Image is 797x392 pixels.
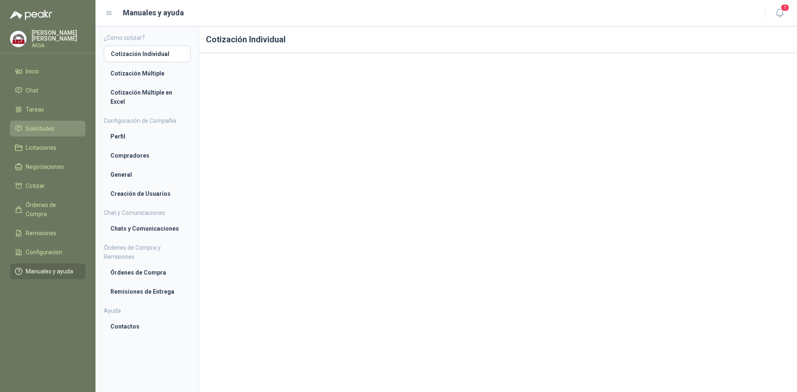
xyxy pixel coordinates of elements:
a: Tareas [10,102,86,117]
h4: Configuración de Compañía [104,116,191,125]
a: Solicitudes [10,121,86,136]
span: 1 [780,4,790,12]
span: Manuales y ayuda [26,267,73,276]
a: Creación de Usuarios [104,186,191,202]
h1: Cotización Individual [199,27,797,53]
li: Cotización Individual [111,49,183,58]
a: Cotizar [10,178,86,194]
span: Negociaciones [26,162,64,171]
li: Remisiones de Entrega [110,287,184,296]
span: Tareas [26,105,44,114]
h1: Manuales y ayuda [123,7,184,19]
li: Perfil [110,132,184,141]
span: Cotizar [26,181,45,190]
h4: Órdenes de Compra y Remisiones [104,243,191,261]
iframe: 953374dfa75b41f38925b712e2491bfd [206,60,790,387]
h4: ¿Cómo cotizar? [104,33,191,42]
a: Perfil [104,129,191,144]
img: Company Logo [10,31,26,47]
a: Órdenes de Compra [10,197,86,222]
span: Licitaciones [26,143,56,152]
li: Chats y Comunicaciones [110,224,184,233]
li: Compradores [110,151,184,160]
button: 1 [772,6,787,21]
h4: Chat y Comunicaciones [104,208,191,217]
a: Contactos [104,319,191,334]
li: General [110,170,184,179]
a: Remisiones de Entrega [104,284,191,299]
li: Cotización Múltiple en Excel [110,88,184,106]
a: Cotización Múltiple en Excel [104,85,191,110]
span: Solicitudes [26,124,54,133]
a: Configuración [10,244,86,260]
a: Cotización Individual [104,46,191,62]
p: ARSA [32,43,86,48]
li: Creación de Usuarios [110,189,184,198]
h4: Ayuda [104,306,191,315]
li: Órdenes de Compra [110,268,184,277]
a: Chats y Comunicaciones [104,221,191,236]
span: Configuración [26,248,62,257]
span: Chat [26,86,38,95]
a: General [104,167,191,183]
a: Cotización Múltiple [104,66,191,81]
span: Inicio [26,67,39,76]
a: Licitaciones [10,140,86,156]
li: Cotización Múltiple [110,69,184,78]
img: Logo peakr [10,10,52,20]
p: [PERSON_NAME] [PERSON_NAME] [32,30,86,41]
a: Compradores [104,148,191,163]
a: Inicio [10,63,86,79]
a: Chat [10,83,86,98]
span: Órdenes de Compra [26,200,78,219]
span: Remisiones [26,229,56,238]
a: Remisiones [10,225,86,241]
li: Contactos [110,322,184,331]
a: Negociaciones [10,159,86,175]
a: Manuales y ayuda [10,263,86,279]
a: Órdenes de Compra [104,265,191,280]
